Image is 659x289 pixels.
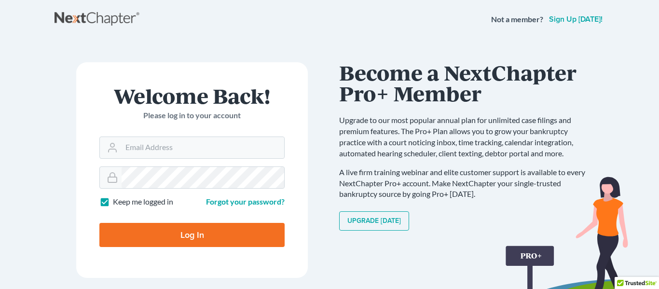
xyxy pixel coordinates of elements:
[122,137,284,158] input: Email Address
[113,196,173,207] label: Keep me logged in
[206,197,285,206] a: Forgot your password?
[99,223,285,247] input: Log In
[491,14,543,25] strong: Not a member?
[99,110,285,121] p: Please log in to your account
[339,211,409,231] a: Upgrade [DATE]
[547,15,604,23] a: Sign up [DATE]!
[339,167,595,200] p: A live firm training webinar and elite customer support is available to every NextChapter Pro+ ac...
[339,115,595,159] p: Upgrade to our most popular annual plan for unlimited case filings and premium features. The Pro+...
[339,62,595,103] h1: Become a NextChapter Pro+ Member
[99,85,285,106] h1: Welcome Back!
